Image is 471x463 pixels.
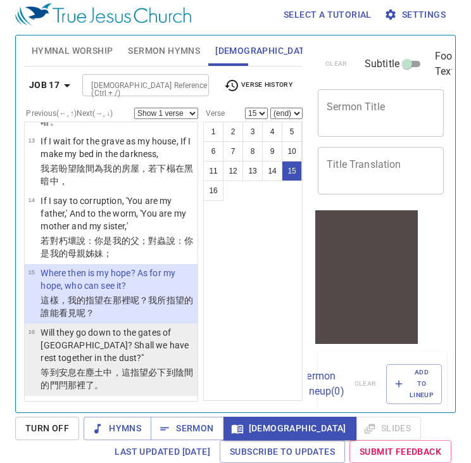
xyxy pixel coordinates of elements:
[32,43,113,59] span: Hymnal Worship
[115,444,210,460] span: Last updated [DATE]
[279,3,377,27] button: Select a tutorial
[41,104,184,127] wh7138: 黑暗
[77,308,94,318] wh7789: 呢？
[41,367,193,390] wh5183: 在塵土
[26,110,113,117] label: Previous (←, ↑) Next (→, ↓)
[41,104,184,127] wh7760: 白晝
[262,141,282,162] button: 9
[161,421,213,436] span: Sermon
[41,308,94,318] wh8615: 誰能看見
[41,267,194,292] p: Where then is my hope? As for my hope, who can see it?
[41,163,193,186] wh6960: 陰間
[300,369,344,399] p: Sermon Lineup ( 0 )
[28,269,35,276] span: 15
[223,122,243,142] button: 2
[15,3,191,26] img: True Jesus Church
[41,294,194,319] p: 這樣
[203,181,223,201] button: 16
[382,3,451,27] button: Settings
[151,417,223,440] button: Sermon
[128,43,200,59] span: Sermon Hymns
[387,7,446,23] span: Settings
[50,117,59,127] wh2822: 。
[41,163,193,186] wh7585: 為我的房屋
[234,421,346,436] span: [DEMOGRAPHIC_DATA]
[41,163,193,186] wh3326: 在黑暗中
[215,43,313,59] span: [DEMOGRAPHIC_DATA]
[41,367,193,390] wh3381: 陰間
[28,196,35,203] span: 14
[41,236,193,258] wh7845: 說
[203,110,225,117] label: Verse
[41,326,194,364] p: Will they go down to the gates of [GEOGRAPHIC_DATA]? Shall we have rest together in the dust?"
[29,77,60,93] b: Job 17
[41,236,193,258] wh7121: ：你是我的父
[242,122,263,142] button: 3
[223,141,243,162] button: 7
[318,352,447,417] div: Sermon Lineup(0)clearAdd to Lineup
[86,78,184,92] input: Type Bible Reference
[224,78,292,93] span: Verse History
[203,141,223,162] button: 6
[365,56,399,72] span: Subtitle
[284,7,372,23] span: Select a tutorial
[282,141,302,162] button: 10
[230,444,335,460] span: Subscribe to Updates
[41,295,193,318] wh645: ，我的指望
[41,366,194,391] p: 等到安息
[386,364,442,404] button: Add to Lineup
[41,380,103,390] wh7585: 的門閂
[223,161,243,181] button: 12
[28,328,35,335] span: 16
[394,367,434,402] span: Add to Lineup
[94,421,141,436] span: Hymns
[24,73,80,97] button: Job 17
[282,161,302,181] button: 15
[41,236,193,258] wh1: ；對蟲
[41,367,193,390] wh6083: 中，這指望必下到
[59,176,68,186] wh2822: ，
[41,104,184,127] wh3117: ，說：亮光
[242,141,263,162] button: 8
[435,49,464,79] span: Footer Text
[262,122,282,142] button: 4
[41,194,194,232] p: If I say to corruption, 'You are my father,' And to the worm, 'You are my mother and my sister,'
[282,122,302,142] button: 5
[41,135,194,160] p: If I wait for the grave as my house, If I make my bed in the darkness,
[68,380,104,390] wh905: 那裡了。
[360,444,441,460] span: Submit Feedback
[25,421,69,436] span: Turn Off
[103,248,112,258] wh269: ；
[15,417,79,440] button: Turn Off
[41,104,184,127] wh216: 近乎
[203,161,223,181] button: 11
[41,236,193,258] wh7415: 說：你是我的母親
[203,122,223,142] button: 1
[28,137,35,144] span: 13
[262,161,282,181] button: 14
[242,161,263,181] button: 13
[41,162,194,187] p: 我若盼望
[313,208,420,346] iframe: from-child
[223,417,356,440] button: [DEMOGRAPHIC_DATA]
[41,163,193,186] wh1004: ，若下
[41,104,184,127] wh3915: 為
[41,234,194,260] p: 若對朽壞
[85,248,112,258] wh517: 姊妹
[84,417,151,440] button: Hymns
[41,163,193,186] wh7502: 榻
[41,295,193,318] wh8615: 在那裡呢？我所指望的
[217,76,300,95] button: Verse History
